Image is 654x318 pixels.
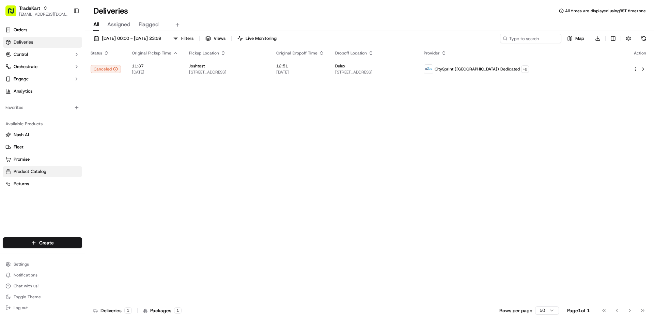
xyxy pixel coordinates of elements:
a: Product Catalog [5,169,79,175]
a: Deliveries [3,37,82,48]
span: Orders [14,27,27,33]
button: Start new chat [116,67,124,75]
span: Flagged [139,20,159,29]
button: Filters [170,34,197,43]
a: Fleet [5,144,79,150]
div: Favorites [3,102,82,113]
button: Returns [3,178,82,189]
div: Action [633,50,647,56]
button: Views [202,34,229,43]
span: Deliveries [14,39,33,45]
a: Promise [5,156,79,162]
img: city_sprint_logo.png [424,65,433,74]
div: Available Products [3,118,82,129]
div: 1 [174,307,182,314]
button: Canceled [91,65,121,73]
span: All [93,20,99,29]
span: Control [14,51,28,58]
a: Analytics [3,86,82,97]
p: Rows per page [499,307,532,314]
a: 💻API Documentation [55,96,112,108]
img: 1736555255976-a54dd68f-1ca7-489b-9aae-adbdc363a1c4 [7,65,19,77]
div: We're available if you need us! [23,72,86,77]
button: Nash AI [3,129,82,140]
span: Chat with us! [14,283,38,289]
span: Views [214,35,225,42]
span: Create [39,239,54,246]
button: Chat with us! [3,281,82,291]
span: API Documentation [64,99,109,106]
input: Got a question? Start typing here... [18,44,123,51]
button: [EMAIL_ADDRESS][DOMAIN_NAME] [19,12,68,17]
button: TradeKart [19,5,40,12]
div: 1 [124,307,132,314]
span: Fleet [14,144,24,150]
span: Original Pickup Time [132,50,171,56]
span: [STREET_ADDRESS] [335,69,413,75]
span: Engage [14,76,29,82]
span: Status [91,50,102,56]
a: Powered byPylon [48,115,82,121]
a: Returns [5,181,79,187]
img: Nash [7,7,20,20]
span: Nash AI [14,132,29,138]
span: Promise [14,156,30,162]
a: 📗Knowledge Base [4,96,55,108]
button: Refresh [639,34,649,43]
span: Joshtest [189,63,205,69]
div: 📗 [7,99,12,105]
button: +2 [521,65,529,73]
span: Filters [181,35,193,42]
button: Live Monitoring [234,34,280,43]
a: Orders [3,25,82,35]
span: Log out [14,305,28,311]
span: Settings [14,261,29,267]
button: Create [3,237,82,248]
button: [DATE] 00:00 - [DATE] 23:59 [91,34,164,43]
div: Packages [143,307,182,314]
input: Type to search [500,34,561,43]
span: Original Dropoff Time [276,50,317,56]
button: Control [3,49,82,60]
a: Nash AI [5,132,79,138]
span: Notifications [14,272,37,278]
span: Returns [14,181,29,187]
span: Assigned [107,20,130,29]
span: [DATE] [132,69,178,75]
div: 💻 [58,99,63,105]
span: 12:51 [276,63,324,69]
span: Analytics [14,88,32,94]
button: Promise [3,154,82,165]
button: Settings [3,259,82,269]
span: Pickup Location [189,50,219,56]
span: Toggle Theme [14,294,41,300]
button: Fleet [3,142,82,153]
span: [DATE] [276,69,324,75]
span: Dulux [335,63,345,69]
span: Orchestrate [14,64,37,70]
button: Toggle Theme [3,292,82,302]
span: 11:37 [132,63,178,69]
button: Product Catalog [3,166,82,177]
span: Knowledge Base [14,99,52,106]
button: Log out [3,303,82,313]
button: Engage [3,74,82,84]
span: Live Monitoring [246,35,277,42]
div: Page 1 of 1 [567,307,590,314]
button: Map [564,34,587,43]
h1: Deliveries [93,5,128,16]
button: TradeKart[EMAIL_ADDRESS][DOMAIN_NAME] [3,3,71,19]
button: Notifications [3,270,82,280]
span: [STREET_ADDRESS] [189,69,265,75]
button: Orchestrate [3,61,82,72]
span: All times are displayed using BST timezone [565,8,646,14]
span: Dropoff Location [335,50,367,56]
span: Map [575,35,584,42]
span: Pylon [68,115,82,121]
span: CitySprint ([GEOGRAPHIC_DATA]) Dedicated [435,66,520,72]
span: [DATE] 00:00 - [DATE] 23:59 [102,35,161,42]
span: Product Catalog [14,169,46,175]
